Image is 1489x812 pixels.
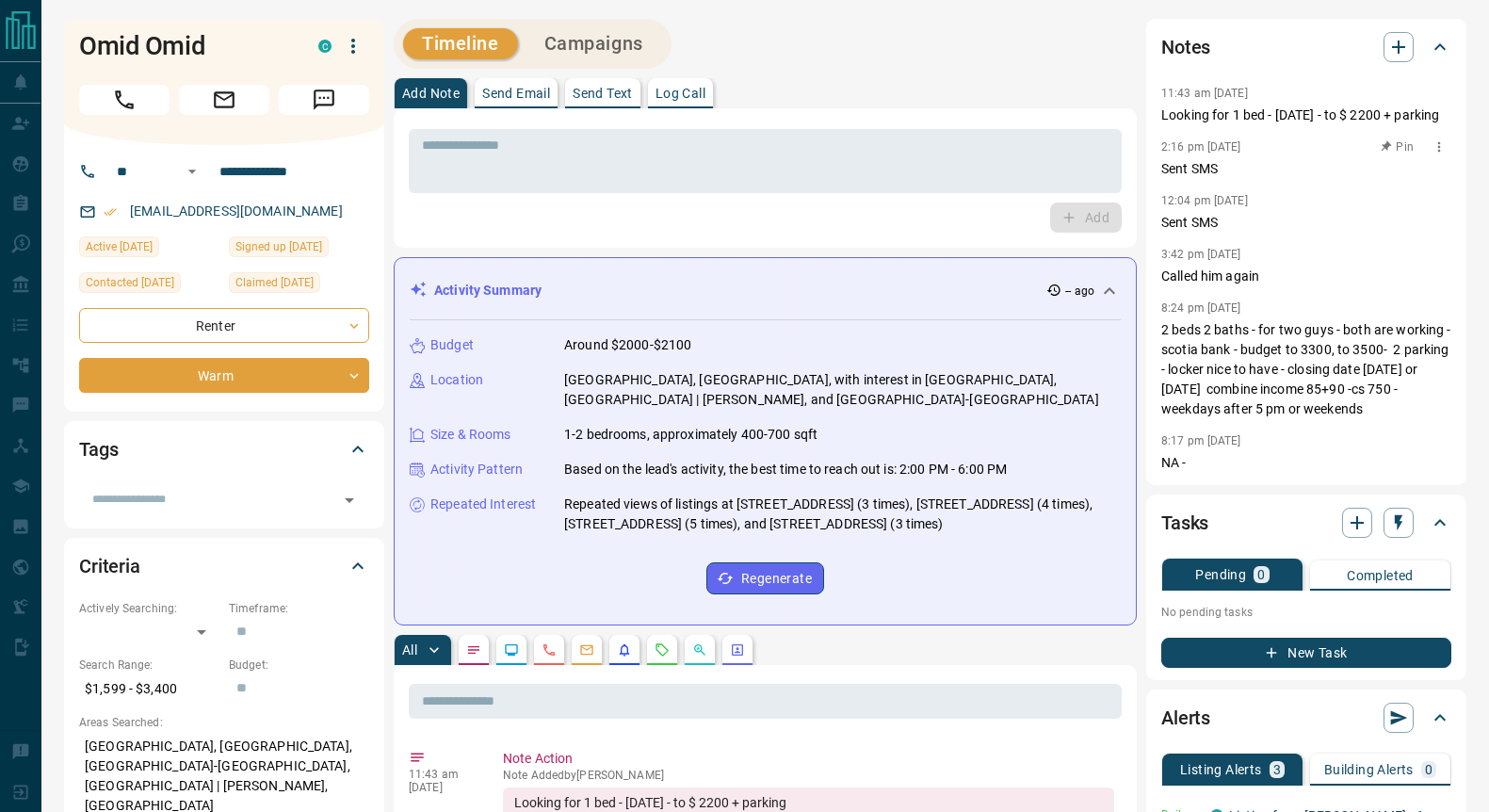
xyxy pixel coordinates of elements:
[79,544,369,589] div: Criteria
[1195,568,1246,581] p: Pending
[1161,703,1210,733] h2: Alerts
[1161,695,1451,740] div: Alerts
[79,358,369,393] div: Warm
[79,674,219,705] p: $1,599 - $3,400
[1161,32,1210,62] h2: Notes
[1161,267,1451,286] p: Called him again
[409,781,475,794] p: [DATE]
[504,642,519,658] svg: Lead Browsing Activity
[655,642,670,658] svg: Requests
[1161,24,1451,70] div: Notes
[1065,283,1094,300] p: -- ago
[434,281,542,300] p: Activity Summary
[410,273,1121,308] div: Activity Summary-- ago
[503,769,1114,782] p: Note Added by [PERSON_NAME]
[79,236,219,263] div: Thu Aug 14 2025
[1161,508,1208,538] h2: Tasks
[564,335,691,355] p: Around $2000-$2100
[730,642,745,658] svg: Agent Actions
[130,203,343,219] a: [EMAIL_ADDRESS][DOMAIN_NAME]
[409,768,475,781] p: 11:43 am
[1425,763,1432,776] p: 0
[79,31,290,61] h1: Omid Omid
[1257,568,1265,581] p: 0
[1324,763,1414,776] p: Building Alerts
[179,85,269,115] span: Email
[1161,453,1451,473] p: NA -
[1273,763,1281,776] p: 3
[1161,500,1451,545] div: Tasks
[1370,138,1425,155] button: Pin
[482,87,550,100] p: Send Email
[79,714,369,731] p: Areas Searched:
[86,237,153,256] span: Active [DATE]
[104,205,117,219] svg: Email Verified
[1161,213,1451,233] p: Sent SMS
[229,657,369,674] p: Budget:
[79,272,219,299] div: Fri Jul 18 2025
[235,273,314,292] span: Claimed [DATE]
[706,562,824,594] button: Regenerate
[430,370,483,390] p: Location
[402,87,460,100] p: Add Note
[1161,598,1451,626] p: No pending tasks
[542,642,557,658] svg: Calls
[1347,569,1414,582] p: Completed
[564,370,1121,410] p: [GEOGRAPHIC_DATA], [GEOGRAPHIC_DATA], with interest in [GEOGRAPHIC_DATA], [GEOGRAPHIC_DATA] | [PE...
[564,425,817,445] p: 1-2 bedrooms, approximately 400-700 sqft
[430,335,474,355] p: Budget
[573,87,633,100] p: Send Text
[1161,87,1248,100] p: 11:43 am [DATE]
[318,40,332,53] div: condos.ca
[579,642,594,658] svg: Emails
[336,487,363,513] button: Open
[1161,434,1241,447] p: 8:17 pm [DATE]
[430,495,536,514] p: Repeated Interest
[503,749,1114,769] p: Note Action
[466,642,481,658] svg: Notes
[1161,140,1241,154] p: 2:16 pm [DATE]
[403,28,518,59] button: Timeline
[1180,763,1262,776] p: Listing Alerts
[79,427,369,472] div: Tags
[79,434,118,464] h2: Tags
[229,236,369,263] div: Sun Jun 08 2025
[79,551,140,581] h2: Criteria
[564,495,1121,534] p: Repeated views of listings at [STREET_ADDRESS] (3 times), [STREET_ADDRESS] (4 times), [STREET_ADD...
[430,425,511,445] p: Size & Rooms
[655,87,705,100] p: Log Call
[1161,248,1241,261] p: 3:42 pm [DATE]
[79,85,170,115] span: Call
[402,643,417,657] p: All
[79,600,219,617] p: Actively Searching:
[692,642,707,658] svg: Opportunities
[229,600,369,617] p: Timeframe:
[86,273,174,292] span: Contacted [DATE]
[79,308,369,343] div: Renter
[564,460,1007,479] p: Based on the lead's activity, the best time to reach out is: 2:00 PM - 6:00 PM
[1161,320,1451,419] p: 2 beds 2 baths - for two guys - both are working - scotia bank - budget to 3300, to 3500- 2 parki...
[1161,106,1451,125] p: Looking for 1 bed - [DATE] - to $ 2200 + parking
[526,28,662,59] button: Campaigns
[1161,638,1451,668] button: New Task
[229,272,369,299] div: Tue Jun 10 2025
[430,460,523,479] p: Activity Pattern
[1161,301,1241,315] p: 8:24 pm [DATE]
[235,237,322,256] span: Signed up [DATE]
[181,160,203,183] button: Open
[279,85,369,115] span: Message
[79,657,219,674] p: Search Range:
[1161,159,1451,179] p: Sent SMS
[1161,194,1248,207] p: 12:04 pm [DATE]
[617,642,632,658] svg: Listing Alerts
